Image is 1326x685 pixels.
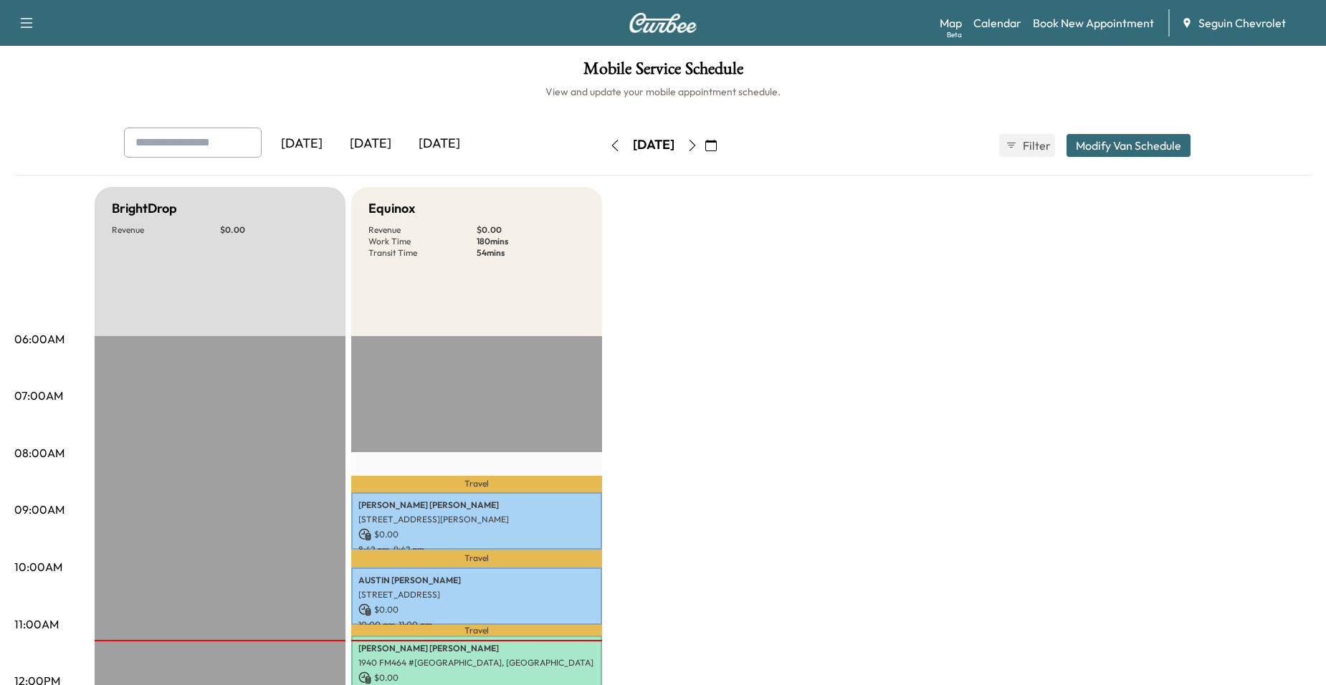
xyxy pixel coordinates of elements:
button: Modify Van Schedule [1067,134,1191,157]
p: Travel [351,625,602,636]
p: Work Time [368,236,477,247]
p: [PERSON_NAME] [PERSON_NAME] [358,643,595,654]
p: Revenue [368,224,477,236]
p: Travel [351,550,602,567]
div: [DATE] [336,128,405,161]
p: 1940 FM464 #[GEOGRAPHIC_DATA], [GEOGRAPHIC_DATA] [358,657,595,669]
p: 54 mins [477,247,585,259]
button: Filter [999,134,1055,157]
p: AUSTIN [PERSON_NAME] [358,575,595,586]
p: $ 0.00 [220,224,328,236]
p: $ 0.00 [358,603,595,616]
p: Revenue [112,224,220,236]
p: [PERSON_NAME] [PERSON_NAME] [358,499,595,511]
p: 180 mins [477,236,585,247]
p: 10:00AM [14,558,62,575]
div: [DATE] [633,136,674,154]
p: 06:00AM [14,330,65,348]
a: Calendar [973,14,1021,32]
span: Seguin Chevrolet [1198,14,1286,32]
p: $ 0.00 [477,224,585,236]
p: $ 0.00 [358,671,595,684]
p: 08:00AM [14,444,65,461]
h5: BrightDrop [112,198,177,219]
p: 09:00AM [14,501,65,518]
p: 10:00 am - 11:00 am [358,619,595,631]
p: [STREET_ADDRESS][PERSON_NAME] [358,514,595,525]
h6: View and update your mobile appointment schedule. [14,85,1312,99]
h1: Mobile Service Schedule [14,60,1312,85]
div: Beta [947,29,962,40]
img: Curbee Logo [629,13,697,33]
a: MapBeta [940,14,962,32]
p: 07:00AM [14,387,63,404]
p: Travel [351,476,602,492]
a: Book New Appointment [1033,14,1154,32]
span: Filter [1023,137,1049,154]
p: 11:00AM [14,615,59,633]
p: 8:42 am - 9:42 am [358,544,595,555]
p: $ 0.00 [358,528,595,541]
p: [STREET_ADDRESS] [358,589,595,600]
div: [DATE] [267,128,336,161]
div: [DATE] [405,128,474,161]
h5: Equinox [368,198,415,219]
p: Transit Time [368,247,477,259]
